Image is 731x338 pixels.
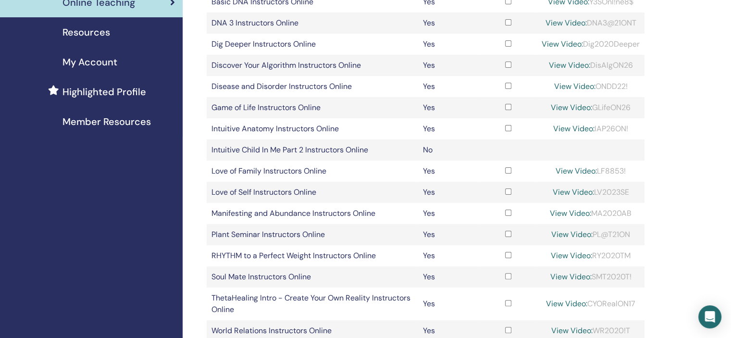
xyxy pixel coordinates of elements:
td: Yes [418,118,480,139]
div: GLifeON26 [542,102,640,113]
div: Dig2020Deeper [542,38,640,50]
td: Dig Deeper Instructors Online [207,34,418,55]
td: Yes [418,34,480,55]
div: PL@T21ON [542,229,640,240]
div: CYORealON17 [542,298,640,310]
td: DNA 3 Instructors Online [207,13,418,34]
a: View Video: [542,39,583,49]
a: View Video: [551,229,593,239]
td: Love of Family Instructors Online [207,161,418,182]
a: View Video: [550,208,591,218]
a: View Video: [546,299,587,309]
a: View Video: [551,325,593,336]
td: ThetaHealing Intro - Create Your Own Reality Instructors Online [207,288,418,320]
span: Resources [62,25,110,39]
td: Disease and Disorder Instructors Online [207,76,418,97]
a: View Video: [551,250,592,261]
a: View Video: [551,102,592,113]
td: Yes [418,245,480,266]
div: SMT2020T! [542,271,640,283]
span: Member Resources [62,114,151,129]
td: Soul Mate Instructors Online [207,266,418,288]
div: Open Intercom Messenger [698,305,721,328]
span: Highlighted Profile [62,85,146,99]
div: RY2020TM [542,250,640,262]
td: RHYTHM to a Perfect Weight Instructors Online [207,245,418,266]
a: View Video: [548,60,590,70]
span: My Account [62,55,117,69]
td: Discover Your Algorithm Instructors Online [207,55,418,76]
td: Yes [418,55,480,76]
td: Manifesting and Abundance Instructors Online [207,203,418,224]
div: LF8853! [542,165,640,177]
a: View Video: [556,166,597,176]
td: Yes [418,97,480,118]
td: Yes [418,13,480,34]
a: View Video: [553,124,595,134]
div: MA2020AB [542,208,640,219]
a: View Video: [550,272,591,282]
td: No [418,139,480,161]
div: DisAlgON26 [542,60,640,71]
td: Yes [418,161,480,182]
div: WR2020!T [542,325,640,337]
a: View Video: [545,18,586,28]
td: Love of Self Instructors Online [207,182,418,203]
td: Yes [418,76,480,97]
td: Yes [418,224,480,245]
a: View Video: [554,81,595,91]
a: View Video: [552,187,594,197]
td: Yes [418,288,480,320]
div: ONDD22! [542,81,640,92]
td: Game of Life Instructors Online [207,97,418,118]
td: Intuitive Child In Me Part 2 Instructors Online [207,139,418,161]
td: Plant Seminar Instructors Online [207,224,418,245]
td: Intuitive Anatomy Instructors Online [207,118,418,139]
td: Yes [418,266,480,288]
div: DNA3@21ONT [542,17,640,29]
td: Yes [418,203,480,224]
div: IAP26ON! [542,123,640,135]
div: LV2023SE [542,187,640,198]
td: Yes [418,182,480,203]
